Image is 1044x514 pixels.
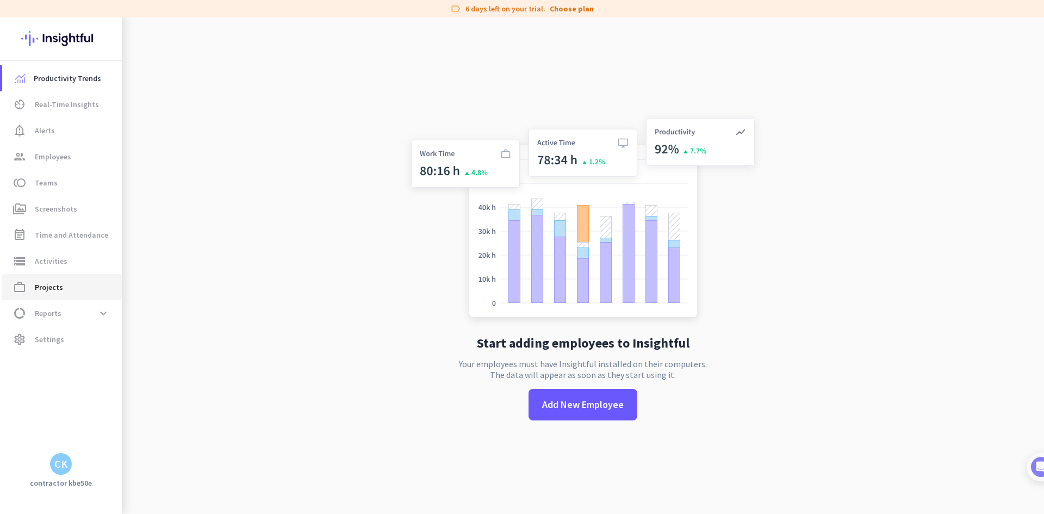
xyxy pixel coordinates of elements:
a: data_usageReportsexpand_more [2,300,122,326]
span: Employees [35,150,71,163]
p: Your employees must have Insightful installed on their computers. The data will appear as soon as... [459,358,707,380]
i: work_outline [13,281,26,294]
i: perm_media [13,202,26,215]
i: settings [13,333,26,346]
span: Screenshots [35,202,77,215]
i: data_usage [13,307,26,320]
span: Reports [35,307,61,320]
span: Add New Employee [542,398,624,412]
a: event_noteTime and Attendance [2,222,122,248]
span: Productivity Trends [34,72,101,85]
a: notification_importantAlerts [2,117,122,144]
i: av_timer [13,98,26,111]
span: Projects [35,281,63,294]
a: storageActivities [2,248,122,274]
img: Insightful logo [21,17,101,60]
div: CK [54,459,67,469]
a: settingsSettings [2,326,122,352]
a: work_outlineProjects [2,274,122,300]
button: expand_more [94,304,113,323]
span: Alerts [35,124,55,137]
a: menu-itemProductivity Trends [2,65,122,91]
span: Teams [35,176,58,189]
a: av_timerReal-Time Insights [2,91,122,117]
i: toll [13,176,26,189]
img: menu-item [15,73,25,83]
i: group [13,150,26,163]
i: label [450,3,461,14]
img: no-search-results [403,112,763,328]
a: tollTeams [2,170,122,196]
span: Real-Time Insights [35,98,99,111]
a: perm_mediaScreenshots [2,196,122,222]
i: notification_important [13,124,26,137]
h2: Start adding employees to Insightful [477,337,689,350]
span: Time and Attendance [35,228,108,241]
a: Choose plan [550,3,594,14]
i: event_note [13,228,26,241]
i: storage [13,255,26,268]
span: Activities [35,255,67,268]
a: groupEmployees [2,144,122,170]
span: Settings [35,333,64,346]
button: Add New Employee [529,389,637,420]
